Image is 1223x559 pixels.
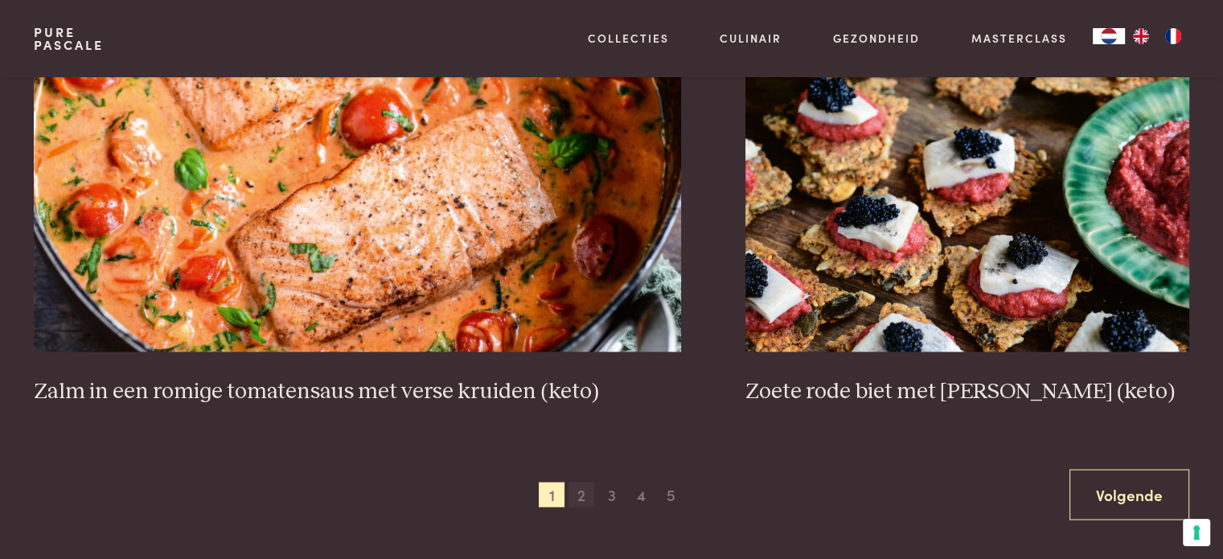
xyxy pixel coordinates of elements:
a: FR [1157,28,1189,44]
a: Collecties [588,30,669,47]
ul: Language list [1125,28,1189,44]
span: 5 [659,482,684,508]
img: Zalm in een romige tomatensaus met verse kruiden (keto) [34,30,681,351]
span: 3 [599,482,625,508]
button: Uw voorkeuren voor toestemming voor trackingtechnologieën [1183,519,1210,546]
div: Language [1093,28,1125,44]
a: Gezondheid [833,30,920,47]
a: NL [1093,28,1125,44]
span: 2 [568,482,594,508]
a: EN [1125,28,1157,44]
a: Volgende [1069,469,1189,520]
h3: Zoete rode biet met [PERSON_NAME] (keto) [745,377,1189,405]
span: 4 [629,482,655,508]
span: 1 [539,482,564,508]
a: PurePascale [34,26,104,51]
a: Zoete rode biet met zure haring (keto) Zoete rode biet met [PERSON_NAME] (keto) [745,30,1189,405]
a: Culinair [720,30,782,47]
a: Zalm in een romige tomatensaus met verse kruiden (keto) Zalm in een romige tomatensaus met verse ... [34,30,681,405]
img: Zoete rode biet met zure haring (keto) [745,30,1189,351]
h3: Zalm in een romige tomatensaus met verse kruiden (keto) [34,377,681,405]
a: Masterclass [971,30,1067,47]
aside: Language selected: Nederlands [1093,28,1189,44]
